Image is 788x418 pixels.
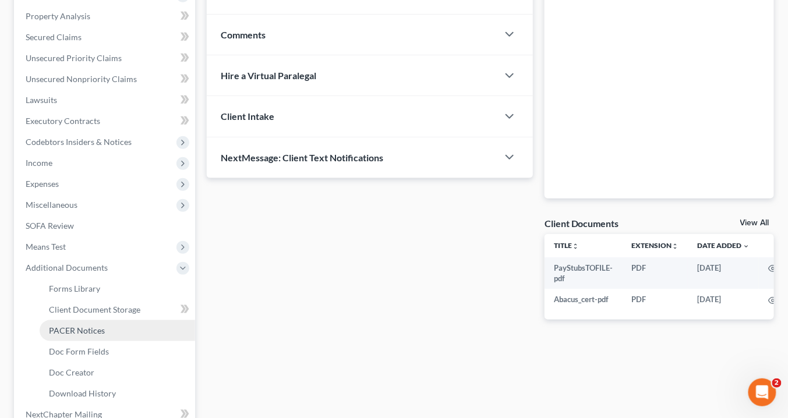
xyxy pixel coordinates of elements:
span: Hire a Virtual Paralegal [221,70,316,81]
div: Client Documents [545,217,619,229]
a: Secured Claims [16,27,195,48]
a: Property Analysis [16,6,195,27]
span: 2 [772,378,782,388]
a: Executory Contracts [16,111,195,132]
span: PACER Notices [49,325,105,335]
a: Download History [40,383,195,404]
a: Lawsuits [16,90,195,111]
span: Secured Claims [26,32,82,42]
span: Lawsuits [26,95,57,105]
span: Expenses [26,179,59,189]
span: Miscellaneous [26,200,77,210]
a: Date Added expand_more [697,241,750,250]
span: Doc Form Fields [49,346,109,356]
span: Unsecured Priority Claims [26,53,122,63]
span: Client Intake [221,111,274,122]
a: SOFA Review [16,215,195,236]
a: Doc Form Fields [40,341,195,362]
td: [DATE] [688,257,759,289]
td: PayStubsTOFILE-pdf [545,257,622,289]
span: SOFA Review [26,221,74,231]
iframe: Intercom live chat [748,378,776,406]
td: [DATE] [688,289,759,310]
td: Abacus_cert-pdf [545,289,622,310]
span: Income [26,158,52,168]
a: Extensionunfold_more [631,241,679,250]
span: Property Analysis [26,11,90,21]
span: Means Test [26,242,66,251]
span: Comments [221,29,266,40]
a: Client Document Storage [40,299,195,320]
span: Client Document Storage [49,304,140,314]
i: unfold_more [572,243,579,250]
span: Download History [49,388,116,398]
a: Unsecured Priority Claims [16,48,195,69]
td: PDF [622,257,688,289]
a: Unsecured Nonpriority Claims [16,69,195,90]
span: Executory Contracts [26,116,100,126]
span: NextMessage: Client Text Notifications [221,152,383,163]
td: PDF [622,289,688,310]
a: Forms Library [40,278,195,299]
a: PACER Notices [40,320,195,341]
a: View All [740,219,769,227]
i: expand_more [743,243,750,250]
span: Unsecured Nonpriority Claims [26,74,137,84]
i: unfold_more [672,243,679,250]
span: Codebtors Insiders & Notices [26,137,132,147]
a: Titleunfold_more [554,241,579,250]
span: Forms Library [49,284,100,293]
a: Doc Creator [40,362,195,383]
span: Doc Creator [49,367,94,377]
span: Additional Documents [26,263,108,272]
